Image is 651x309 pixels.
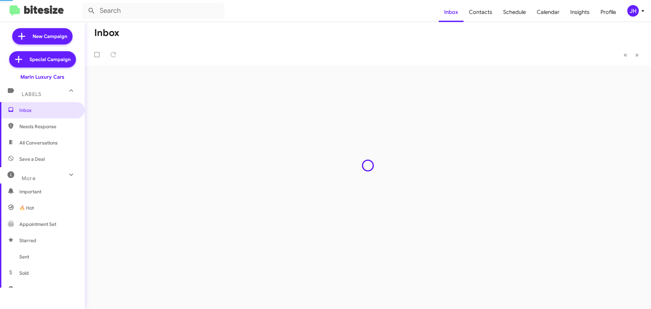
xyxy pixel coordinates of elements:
button: Previous [619,48,631,62]
button: JH [622,5,644,17]
a: Profile [595,2,622,22]
nav: Page navigation example [620,48,643,62]
span: More [22,175,36,181]
div: JH [627,5,639,17]
span: All Conversations [19,139,58,146]
span: Save a Deal [19,156,45,162]
span: Inbox [19,107,77,114]
span: Labels [22,91,41,97]
a: Insights [565,2,595,22]
span: Needs Response [19,123,77,130]
button: Next [631,48,643,62]
a: Contacts [463,2,498,22]
span: New Campaign [33,33,67,40]
span: » [635,51,639,59]
a: New Campaign [12,28,73,44]
div: Marin Luxury Cars [20,74,64,80]
span: Sold Responded [19,286,55,293]
input: Search [82,3,224,19]
span: 🔥 Hot [19,205,34,211]
span: Starred [19,237,36,244]
span: « [624,51,627,59]
span: Sent [19,253,29,260]
a: Calendar [531,2,565,22]
span: Important [19,188,77,195]
span: Sold [19,270,29,276]
a: Special Campaign [9,51,76,67]
a: Schedule [498,2,531,22]
a: Inbox [439,2,463,22]
span: Special Campaign [29,56,71,63]
span: Appointment Set [19,221,56,228]
h1: Inbox [94,27,119,38]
